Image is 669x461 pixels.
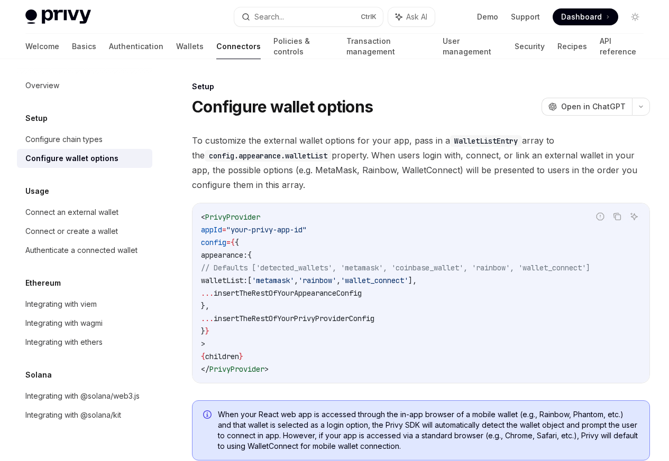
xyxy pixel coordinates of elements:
code: WalletListEntry [450,135,522,147]
div: Integrating with @solana/web3.js [25,390,140,402]
span: </ [201,364,209,374]
span: walletList: [201,276,248,285]
a: User management [443,34,502,59]
div: Configure chain types [25,133,103,146]
div: Search... [254,11,284,23]
span: > [264,364,269,374]
span: = [226,238,231,247]
span: PrivyProvider [209,364,264,374]
span: appId [201,225,222,234]
img: light logo [25,10,91,24]
span: [ [248,276,252,285]
div: Connect an external wallet [25,206,118,219]
a: Basics [72,34,96,59]
a: Integrating with ethers [17,333,152,352]
button: Copy the contents from the code block [610,210,624,223]
span: ], [408,276,417,285]
a: Wallets [176,34,204,59]
h5: Solana [25,369,52,381]
a: Configure wallet options [17,149,152,168]
span: insertTheRestOfYourAppearanceConfig [214,288,362,298]
span: , [294,276,298,285]
span: { [248,250,252,260]
span: // Defaults ['detected_wallets', 'metamask', 'coinbase_wallet', 'rainbow', 'wallet_connect'] [201,263,590,272]
div: Authenticate a connected wallet [25,244,138,257]
a: Integrating with @solana/web3.js [17,387,152,406]
a: Security [515,34,545,59]
span: > [201,339,205,349]
span: = [222,225,226,234]
button: Open in ChatGPT [542,98,632,116]
div: Integrating with @solana/kit [25,409,121,421]
a: Authentication [109,34,163,59]
span: 'wallet_connect' [341,276,408,285]
span: To customize the external wallet options for your app, pass in a array to the property. When user... [192,133,650,192]
span: Dashboard [561,12,602,22]
span: { [231,238,235,247]
h5: Setup [25,112,48,125]
a: Integrating with @solana/kit [17,406,152,425]
span: 'rainbow' [298,276,336,285]
span: Ask AI [406,12,427,22]
span: , [336,276,341,285]
button: Ask AI [627,210,641,223]
span: Open in ChatGPT [561,101,626,112]
span: } [239,352,243,361]
span: { [201,352,205,361]
a: Policies & controls [273,34,334,59]
span: children [205,352,239,361]
a: Configure chain types [17,130,152,149]
span: ... [201,288,214,298]
a: Demo [477,12,498,22]
a: Welcome [25,34,59,59]
span: } [201,326,205,336]
h1: Configure wallet options [192,97,373,116]
a: Transaction management [346,34,430,59]
a: Overview [17,76,152,95]
a: Connect an external wallet [17,203,152,222]
h5: Usage [25,185,49,197]
span: < [201,212,205,222]
div: Integrating with ethers [25,336,103,349]
a: Integrating with wagmi [17,314,152,333]
span: appearance: [201,250,248,260]
button: Toggle dark mode [627,8,644,25]
a: Authenticate a connected wallet [17,241,152,260]
div: Connect or create a wallet [25,225,118,238]
span: PrivyProvider [205,212,260,222]
div: Integrating with wagmi [25,317,103,330]
div: Setup [192,81,650,92]
a: Dashboard [553,8,618,25]
a: API reference [600,34,644,59]
span: Ctrl K [361,13,377,21]
svg: Info [203,410,214,421]
span: config [201,238,226,247]
span: ... [201,314,214,323]
h5: Ethereum [25,277,61,289]
a: Integrating with viem [17,295,152,314]
code: config.appearance.walletList [205,150,332,162]
div: Integrating with viem [25,298,97,311]
button: Ask AI [388,7,435,26]
span: } [205,326,209,336]
span: When your React web app is accessed through the in-app browser of a mobile wallet (e.g., Rainbow,... [218,409,639,451]
button: Report incorrect code [593,210,607,223]
div: Configure wallet options [25,152,118,165]
a: Recipes [557,34,587,59]
span: { [235,238,239,247]
span: 'metamask' [252,276,294,285]
button: Search...CtrlK [234,7,383,26]
a: Support [511,12,540,22]
span: insertTheRestOfYourPrivyProviderConfig [214,314,374,323]
div: Overview [25,79,59,92]
a: Connectors [216,34,261,59]
a: Connect or create a wallet [17,222,152,241]
span: "your-privy-app-id" [226,225,307,234]
span: }, [201,301,209,311]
